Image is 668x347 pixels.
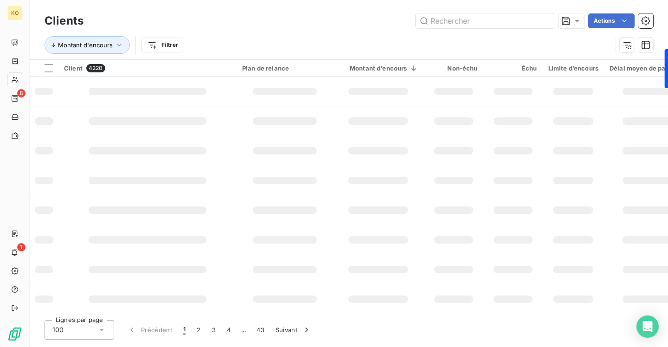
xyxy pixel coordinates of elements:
[7,327,22,341] img: Logo LeanPay
[17,243,26,251] span: 1
[251,320,270,340] button: 43
[122,320,178,340] button: Précédent
[191,320,206,340] button: 2
[242,64,328,72] div: Plan de relance
[489,64,537,72] div: Échu
[183,325,186,334] span: 1
[588,13,635,28] button: Actions
[141,38,184,52] button: Filtrer
[7,6,22,20] div: KO
[221,320,236,340] button: 4
[416,13,555,28] input: Rechercher
[236,322,251,337] span: …
[45,36,130,54] button: Montant d'encours
[430,64,478,72] div: Non-échu
[64,64,83,72] span: Client
[86,64,105,72] span: 4220
[58,41,113,49] span: Montant d'encours
[206,320,221,340] button: 3
[270,320,317,340] button: Suivant
[178,320,191,340] button: 1
[52,325,64,334] span: 100
[636,315,659,338] div: Open Intercom Messenger
[339,64,418,72] div: Montant d'encours
[548,64,598,72] div: Limite d’encours
[45,13,83,29] h3: Clients
[17,89,26,97] span: 8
